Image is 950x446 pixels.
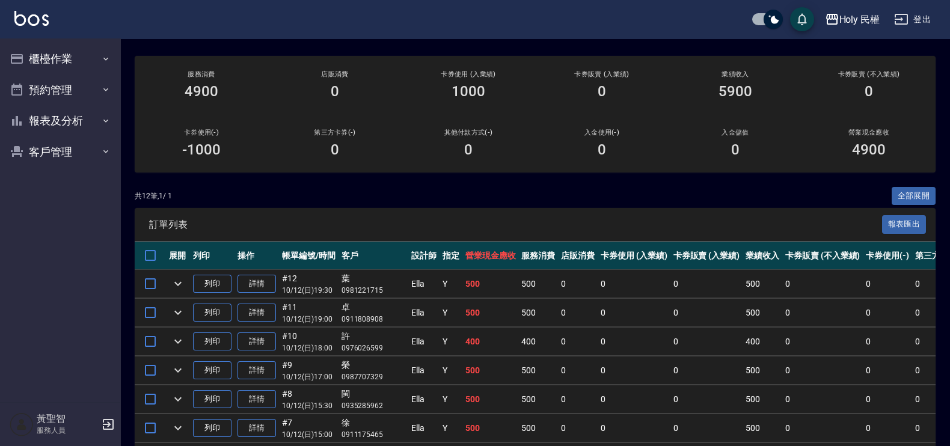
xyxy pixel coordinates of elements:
th: 業績收入 [743,242,782,270]
td: 0 [598,385,670,414]
h2: 卡券販賣 (不入業績) [817,70,921,78]
td: 0 [782,356,863,385]
td: 400 [518,328,558,356]
td: 0 [558,414,598,442]
td: 500 [518,270,558,298]
td: 0 [558,385,598,414]
button: 列印 [193,361,231,380]
button: 列印 [193,390,231,409]
td: Ella [408,356,440,385]
button: expand row [169,419,187,437]
th: 營業現金應收 [462,242,519,270]
td: 0 [558,270,598,298]
td: 500 [518,385,558,414]
td: 0 [670,385,743,414]
td: 0 [863,385,912,414]
td: Y [440,385,462,414]
th: 服務消費 [518,242,558,270]
td: 400 [743,328,782,356]
td: 0 [670,328,743,356]
td: 0 [558,328,598,356]
td: 0 [863,356,912,385]
td: Y [440,356,462,385]
td: 0 [598,299,670,327]
td: 0 [598,414,670,442]
td: 500 [743,385,782,414]
h3: 4900 [852,141,886,158]
td: 0 [863,414,912,442]
td: Ella [408,414,440,442]
h2: 卡券使用 (入業績) [416,70,521,78]
button: 列印 [193,332,231,351]
td: 0 [598,328,670,356]
td: 500 [518,299,558,327]
th: 店販消費 [558,242,598,270]
button: expand row [169,361,187,379]
div: 葉 [342,272,405,285]
td: 0 [782,385,863,414]
h3: 1000 [452,83,485,100]
td: #12 [279,270,339,298]
td: 500 [518,356,558,385]
button: expand row [169,390,187,408]
div: 許 [342,330,405,343]
h2: 其他付款方式(-) [416,129,521,136]
button: expand row [169,332,187,350]
div: Holy 民權 [839,12,880,27]
p: 服務人員 [37,425,98,436]
td: Ella [408,385,440,414]
button: save [790,7,814,31]
td: Y [440,414,462,442]
td: 0 [558,356,598,385]
td: 500 [518,414,558,442]
h3: -1000 [182,141,221,158]
h3: 0 [598,141,606,158]
td: Ella [408,270,440,298]
button: 客戶管理 [5,136,115,168]
th: 卡券使用(-) [863,242,912,270]
button: 登出 [889,8,936,31]
a: 詳情 [237,361,276,380]
h2: 入金使用(-) [550,129,654,136]
button: 列印 [193,419,231,438]
td: 500 [462,299,519,327]
td: 0 [558,299,598,327]
h3: 0 [865,83,873,100]
p: 10/12 (日) 19:00 [282,314,336,325]
h3: 4900 [185,83,218,100]
td: 0 [670,270,743,298]
h2: 卡券販賣 (入業績) [550,70,654,78]
button: Holy 民權 [820,7,885,32]
div: 卓 [342,301,405,314]
button: 全部展開 [892,187,936,206]
td: 0 [863,270,912,298]
p: 0987707329 [342,371,405,382]
th: 設計師 [408,242,440,270]
td: Ella [408,328,440,356]
p: 10/12 (日) 15:00 [282,429,336,440]
p: 0935285962 [342,400,405,411]
th: 指定 [440,242,462,270]
div: 閩 [342,388,405,400]
p: 0911808908 [342,314,405,325]
p: 0911175465 [342,429,405,440]
th: 客戶 [339,242,408,270]
td: 0 [863,299,912,327]
a: 報表匯出 [882,218,927,230]
h3: 5900 [719,83,752,100]
td: #10 [279,328,339,356]
td: #9 [279,356,339,385]
button: 報表及分析 [5,105,115,136]
th: 展開 [166,242,190,270]
th: 帳單編號/時間 [279,242,339,270]
h3: 0 [331,141,339,158]
td: 0 [670,356,743,385]
td: 500 [462,270,519,298]
td: 500 [743,299,782,327]
td: 0 [782,299,863,327]
p: 10/12 (日) 18:00 [282,343,336,353]
a: 詳情 [237,304,276,322]
h2: 入金儲值 [683,129,788,136]
td: 500 [743,270,782,298]
p: 10/12 (日) 15:30 [282,400,336,411]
